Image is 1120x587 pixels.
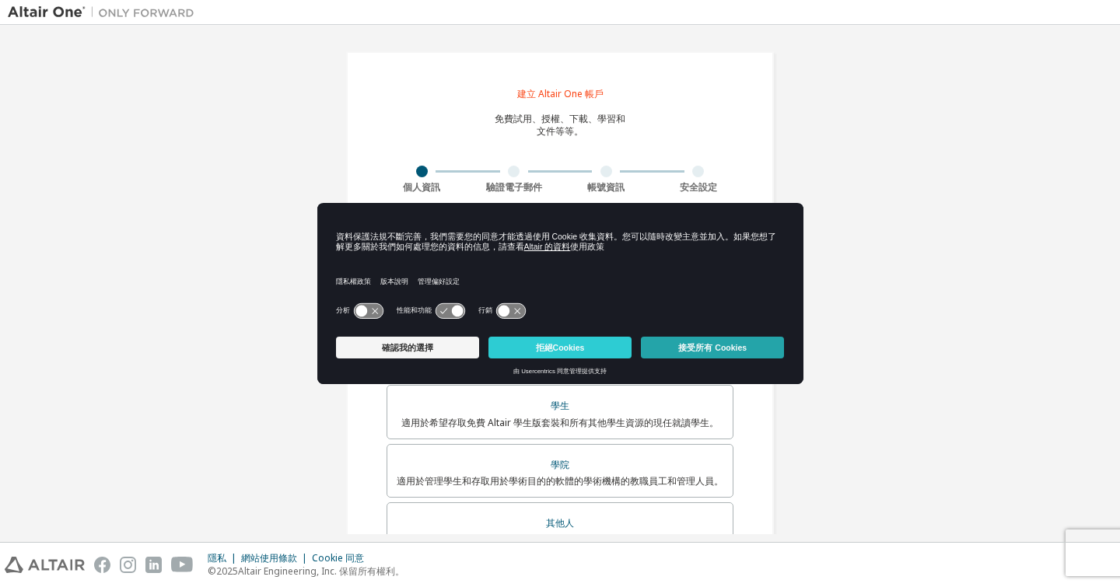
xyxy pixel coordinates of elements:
[120,557,136,573] img: instagram.svg
[145,557,162,573] img: linkedin.svg
[415,533,705,547] font: 適用於個人、企業以及所有希望嘗試 Altair 軟體並探索我們產品的人。
[238,564,404,578] font: Altair Engineering, Inc. 保留所有權利。
[546,516,574,529] font: 其他人
[587,180,625,194] font: 帳號資訊
[94,557,110,573] img: facebook.svg
[401,416,719,429] font: 適用於希望存取免費 Altair 學生版套裝和所有其他學生資源的現任就讀學生。
[8,5,202,20] img: 牽牛星一號
[495,112,625,125] font: 免費試用、授權、下載、學習和
[216,564,238,578] font: 2025
[537,124,583,138] font: 文件等等。
[241,551,297,564] font: 網站使用條款
[397,474,723,487] font: 適用於管理學生和存取用於學術目的的軟體的學術機構的教職員工和管理人員。
[680,180,717,194] font: 安全設定
[208,564,216,578] font: ©
[517,87,604,100] font: 建立 Altair One 帳戶
[403,180,440,194] font: 個人資訊
[171,557,194,573] img: youtube.svg
[312,551,364,564] font: Cookie 同意
[208,551,226,564] font: 隱私
[5,557,85,573] img: altair_logo.svg
[551,399,569,412] font: 學生
[551,458,569,471] font: 學院
[486,180,542,194] font: 驗證電子郵件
